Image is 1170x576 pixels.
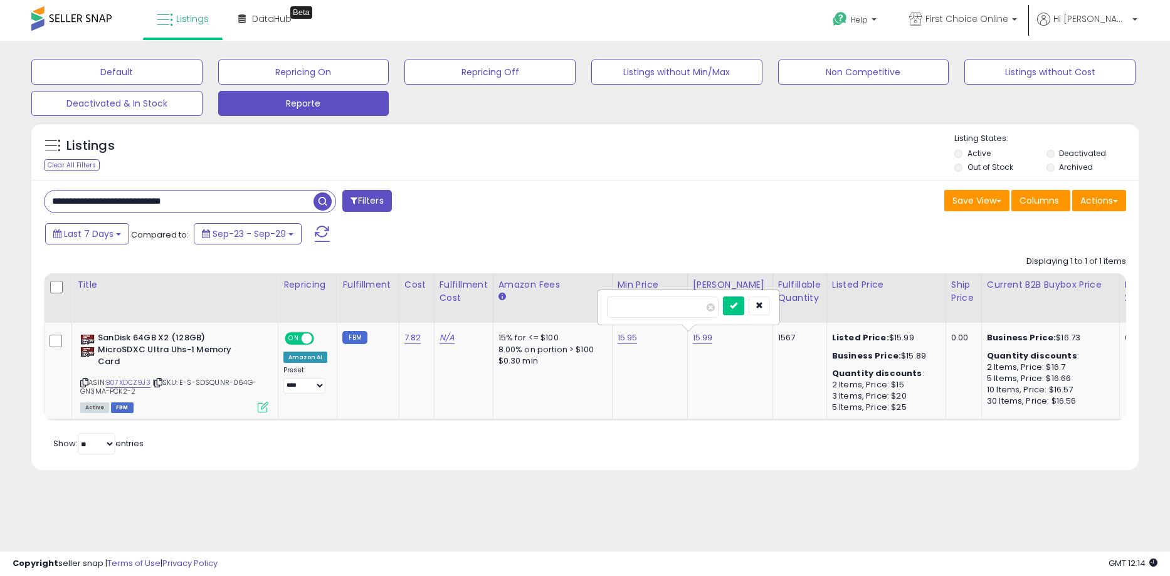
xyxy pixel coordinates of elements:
[951,332,972,343] div: 0.00
[13,558,218,570] div: seller snap | |
[618,278,682,291] div: Min Price
[498,355,603,367] div: $0.30 min
[987,384,1110,395] div: 10 Items, Price: $16.57
[342,331,367,344] small: FBM
[80,332,95,357] img: 41BRDVxFNSL._SL40_.jpg
[967,162,1013,172] label: Out of Stock
[1011,190,1070,211] button: Columns
[832,367,922,379] b: Quantity discounts
[1125,332,1166,343] div: 0%
[954,133,1138,145] p: Listing States:
[832,368,936,379] div: :
[498,344,603,355] div: 8.00% on portion > $100
[290,6,312,19] div: Tooltip anchor
[80,402,109,413] span: All listings currently available for purchase on Amazon
[440,278,488,305] div: Fulfillment Cost
[111,402,134,413] span: FBM
[107,557,161,569] a: Terms of Use
[106,377,150,388] a: B07XDCZ9J3
[31,60,203,85] button: Default
[1026,256,1126,268] div: Displaying 1 to 1 of 1 items
[987,350,1110,362] div: :
[498,332,603,343] div: 15% for <= $100
[440,332,455,344] a: N/A
[498,291,506,303] small: Amazon Fees.
[64,228,113,240] span: Last 7 Days
[162,557,218,569] a: Privacy Policy
[778,278,821,305] div: Fulfillable Quantity
[80,377,256,396] span: | SKU: E-S-SDSQUNR-064G-GN3MA-PCK2-2
[1053,13,1129,25] span: Hi [PERSON_NAME]
[832,390,936,402] div: 3 Items, Price: $20
[832,350,936,362] div: $15.89
[44,159,100,171] div: Clear All Filters
[31,91,203,116] button: Deactivated & In Stock
[1020,194,1059,207] span: Columns
[823,2,889,41] a: Help
[967,148,991,159] label: Active
[404,60,576,85] button: Repricing Off
[1037,13,1137,41] a: Hi [PERSON_NAME]
[404,278,429,291] div: Cost
[283,352,327,363] div: Amazon AI
[851,14,868,25] span: Help
[951,278,976,305] div: Ship Price
[13,557,58,569] strong: Copyright
[832,11,848,27] i: Get Help
[1072,190,1126,211] button: Actions
[1109,557,1157,569] span: 2025-10-7 12:14 GMT
[987,350,1077,362] b: Quantity discounts
[987,395,1110,407] div: 30 Items, Price: $16.56
[778,60,949,85] button: Non Competitive
[283,278,332,291] div: Repricing
[498,278,607,291] div: Amazon Fees
[66,137,115,155] h5: Listings
[213,228,286,240] span: Sep-23 - Sep-29
[1059,148,1106,159] label: Deactivated
[987,332,1056,343] b: Business Price:
[778,332,817,343] div: 1567
[218,91,389,116] button: Reporte
[283,366,327,394] div: Preset:
[987,278,1114,291] div: Current B2B Buybox Price
[832,379,936,390] div: 2 Items, Price: $15
[312,333,332,344] span: OFF
[832,350,901,362] b: Business Price:
[404,332,421,344] a: 7.82
[832,278,941,291] div: Listed Price
[693,278,767,291] div: [PERSON_NAME]
[987,332,1110,343] div: $16.73
[131,229,189,241] span: Compared to:
[987,362,1110,373] div: 2 Items, Price: $16.7
[987,373,1110,384] div: 5 Items, Price: $16.66
[1059,162,1093,172] label: Archived
[925,13,1008,25] span: First Choice Online
[252,13,292,25] span: DataHub
[98,332,250,370] b: SanDisk 64GB X2 (128GB) MicroSDXC Ultra Uhs-1 Memory Card
[832,332,889,343] b: Listed Price:
[77,278,273,291] div: Title
[53,437,144,449] span: Show: entries
[342,278,393,291] div: Fulfillment
[80,332,268,411] div: ASIN:
[286,333,302,344] span: ON
[693,332,713,344] a: 15.99
[591,60,762,85] button: Listings without Min/Max
[832,332,936,343] div: $15.99
[964,60,1136,85] button: Listings without Cost
[832,402,936,413] div: 5 Items, Price: $25
[218,60,389,85] button: Repricing On
[176,13,209,25] span: Listings
[342,190,391,212] button: Filters
[194,223,302,244] button: Sep-23 - Sep-29
[944,190,1009,211] button: Save View
[45,223,129,244] button: Last 7 Days
[618,332,638,344] a: 15.95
